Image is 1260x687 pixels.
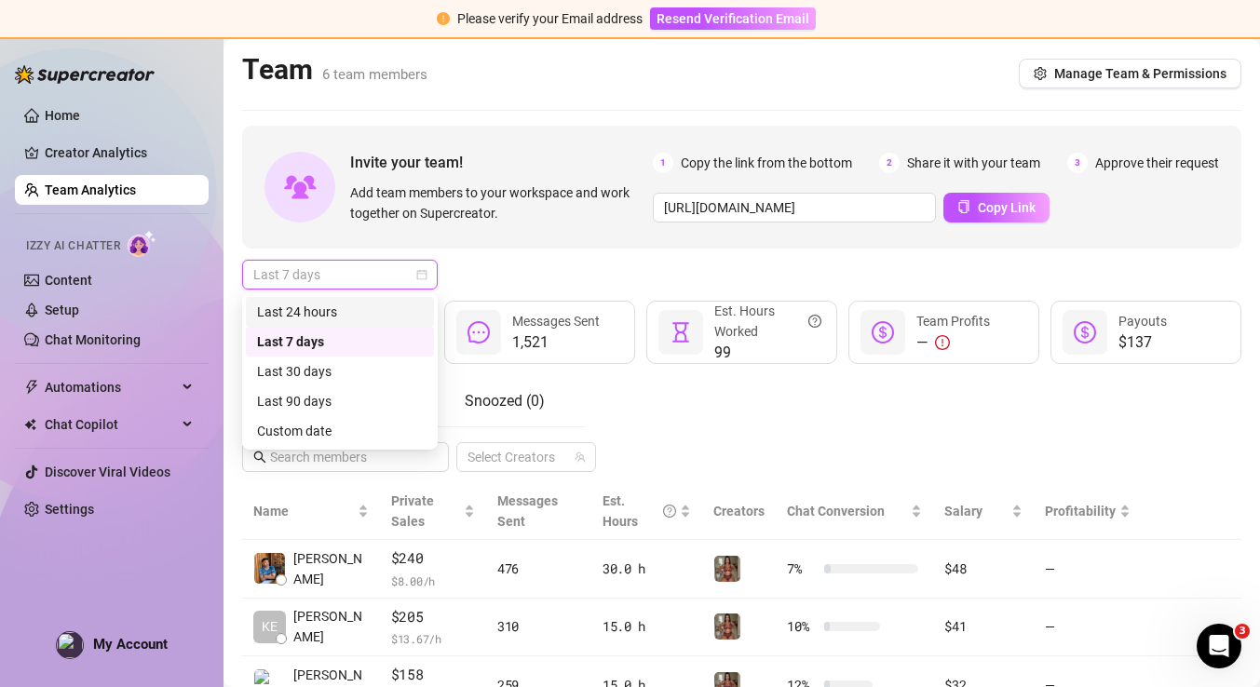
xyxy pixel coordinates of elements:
div: $41 [944,616,1022,637]
a: Chat Monitoring [45,332,141,347]
span: Manage Team & Permissions [1054,66,1226,81]
span: Profitability [1045,504,1116,519]
th: Creators [702,483,776,540]
span: Invite your team! [350,151,653,174]
span: Payouts [1118,314,1167,329]
span: Salary [944,504,982,519]
span: Snoozed ( 0 ) [465,392,545,410]
span: $240 [391,547,475,570]
span: My Account [93,636,168,653]
span: copy [957,200,970,213]
div: Last 30 days [246,357,434,386]
div: Last 7 days [246,327,434,357]
span: Name [253,501,354,521]
div: Last 90 days [257,391,423,411]
th: Name [242,483,380,540]
a: Creator Analytics [45,138,194,168]
span: question-circle [663,491,676,532]
span: Resend Verification Email [657,11,809,26]
span: 6 team members [322,66,427,83]
div: Est. Hours Worked [714,301,821,342]
a: Setup [45,303,79,317]
span: 2 [879,153,900,173]
div: Last 30 days [257,361,423,382]
div: Last 24 hours [246,297,434,327]
span: Add team members to your workspace and work together on Supercreator. [350,182,645,223]
span: Approve their request [1095,153,1219,173]
span: 3 [1235,624,1250,639]
div: 476 [497,559,580,579]
div: Custom date [257,421,423,441]
span: $205 [391,606,475,628]
a: Settings [45,502,94,517]
span: 1,521 [512,331,600,354]
div: 310 [497,616,580,637]
span: dollar-circle [872,321,894,343]
h2: Team [242,52,427,88]
span: 1 [653,153,673,173]
span: Copy the link from the bottom [681,153,852,173]
img: Greek [714,613,740,640]
span: setting [1034,67,1047,80]
a: Home [45,108,80,123]
div: 15.0 h [603,616,692,637]
div: Last 24 hours [257,302,423,322]
img: profilePics%2FmWXDcTzV7QP21bvqg9zBsGEyu7P2.jpeg [57,632,83,658]
span: Team Profits [916,314,990,329]
span: [PERSON_NAME] [293,548,369,589]
span: 3 [1067,153,1088,173]
input: Search members [270,447,423,467]
span: Share it with your team [907,153,1040,173]
span: team [575,451,586,463]
img: AI Chatter [128,230,156,257]
div: 30.0 h [603,559,692,579]
span: calendar [416,269,427,280]
td: — [1034,599,1142,657]
iframe: Intercom live chat [1197,624,1241,668]
img: Greek [714,556,740,582]
a: Content [45,273,92,288]
span: message [467,321,490,343]
span: 7 % [787,559,817,579]
span: 99 [714,342,821,364]
span: Private Sales [391,493,434,529]
button: Manage Team & Permissions [1019,59,1241,88]
span: [PERSON_NAME] [293,606,369,647]
div: — [916,331,990,354]
img: Chester Tagayun… [254,553,285,584]
span: Copy Link [978,200,1036,215]
div: Please verify your Email address [457,8,643,29]
a: Discover Viral Videos [45,465,170,479]
div: $48 [944,559,1022,579]
span: dollar-circle [1074,321,1096,343]
span: search [253,451,266,464]
span: exclamation-circle [935,335,950,350]
span: $ 8.00 /h [391,572,475,590]
span: KE [262,616,278,637]
span: hourglass [670,321,692,343]
img: logo-BBDzfeDw.svg [15,65,155,84]
div: Last 7 days [257,331,423,352]
span: $158 [391,664,475,686]
span: exclamation-circle [437,12,450,25]
div: Est. Hours [603,491,677,532]
span: $137 [1118,331,1167,354]
span: 10 % [787,616,817,637]
span: Chat Copilot [45,410,177,439]
button: Copy Link [943,193,1050,222]
button: Resend Verification Email [650,7,816,30]
span: Last 7 days [253,261,427,289]
span: Automations [45,372,177,402]
div: Last 90 days [246,386,434,416]
span: thunderbolt [24,380,39,395]
div: Custom date [246,416,434,446]
td: — [1034,540,1142,599]
span: Izzy AI Chatter [26,237,120,255]
img: Chat Copilot [24,418,36,431]
span: Messages Sent [512,314,600,329]
a: Team Analytics [45,182,136,197]
span: question-circle [808,301,821,342]
span: Chat Conversion [787,504,885,519]
span: $ 13.67 /h [391,629,475,648]
span: Messages Sent [497,493,558,529]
